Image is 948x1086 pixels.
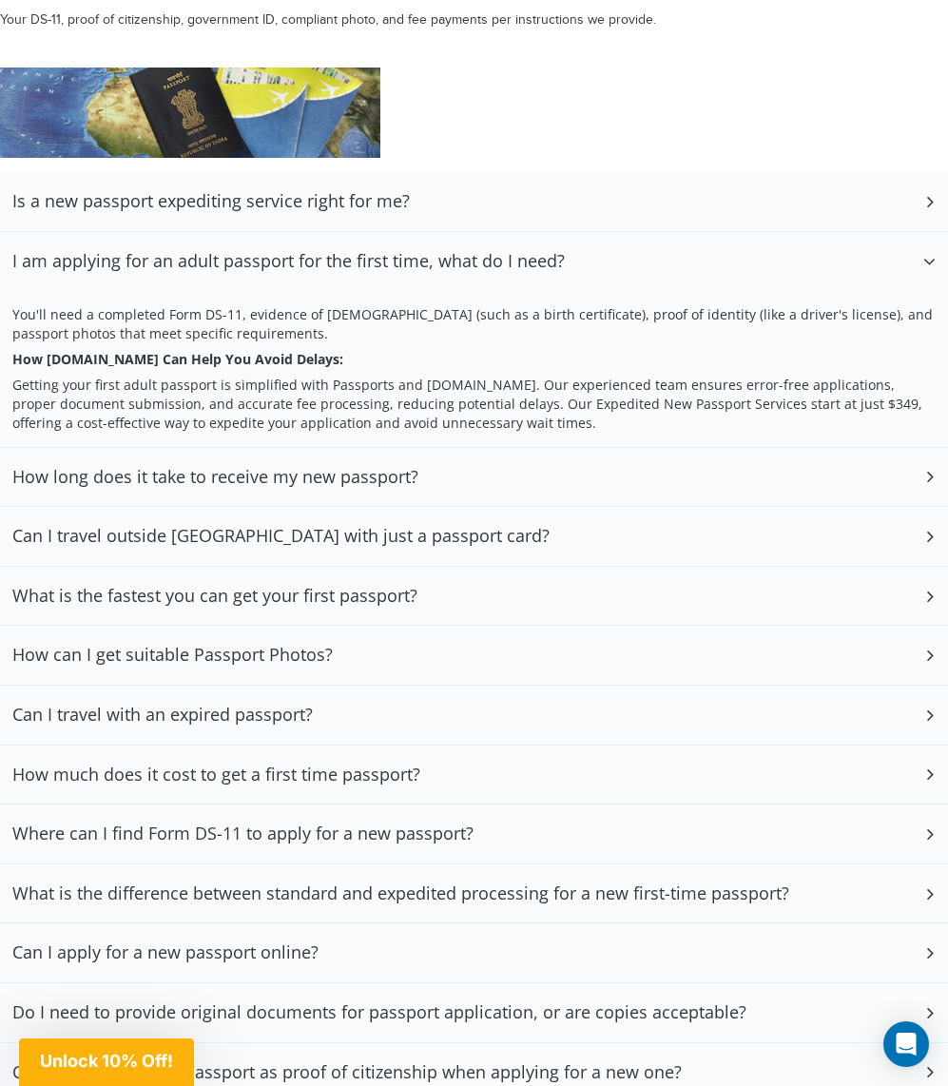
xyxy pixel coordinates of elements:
h3: Is a new passport expediting service right for me? [12,191,410,212]
h3: What is the difference between standard and expedited processing for a new first-time passport? [12,883,789,904]
h3: I am applying for an adult passport for the first time, what do I need? [12,251,565,272]
h3: How much does it cost to get a first time passport? [12,765,420,785]
strong: How [DOMAIN_NAME] Can Help You Avoid Delays: [12,350,343,368]
h3: Can I apply for a new passport online? [12,942,319,963]
h3: Can I use my expired passport as proof of citizenship when applying for a new one? [12,1062,682,1083]
div: Open Intercom Messenger [883,1021,929,1067]
span: Unlock 10% Off! [40,1051,173,1071]
p: Getting your first adult passport is simplified with Passports and [DOMAIN_NAME]. Our experienced... [12,376,936,433]
h3: Can I travel with an expired passport? [12,705,313,726]
div: Unlock 10% Off! [19,1038,194,1086]
h3: Where can I find Form DS-11 to apply for a new passport? [12,824,474,844]
h3: What is the fastest you can get your first passport? [12,586,417,607]
h3: Can I travel outside [GEOGRAPHIC_DATA] with just a passport card? [12,526,550,547]
h3: Do I need to provide original documents for passport application, or are copies acceptable? [12,1002,746,1023]
p: You'll need a completed Form DS-11, evidence of [DEMOGRAPHIC_DATA] (such as a birth certificate),... [12,305,936,343]
h3: How can I get suitable Passport Photos? [12,645,333,666]
h3: How long does it take to receive my new passport? [12,467,418,488]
